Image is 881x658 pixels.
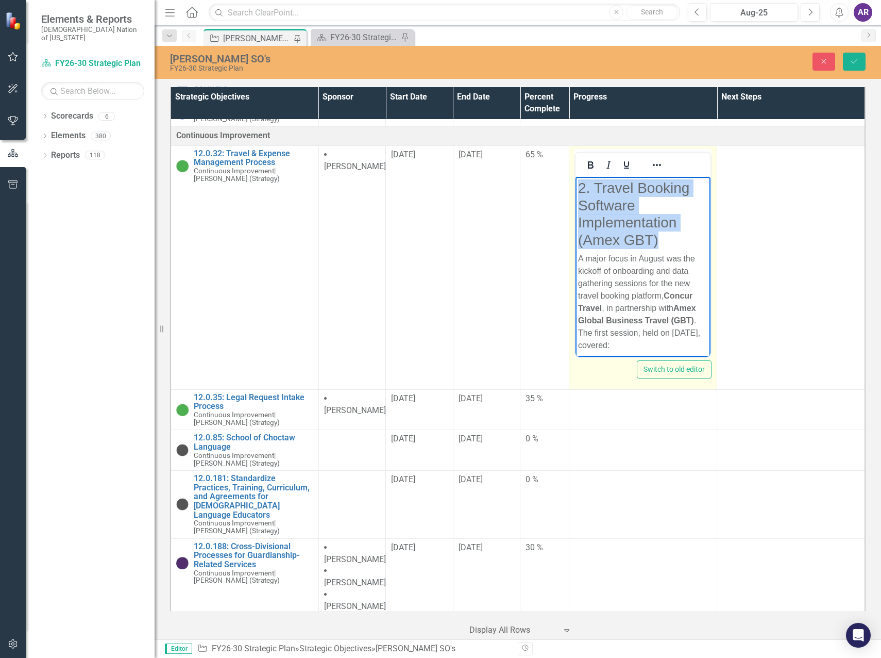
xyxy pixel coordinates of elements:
[274,410,276,419] span: |
[176,160,189,172] img: CI Action Plan Approved/In Progress
[582,158,599,172] button: Bold
[165,644,192,654] span: Editor
[526,149,564,161] div: 65 %
[194,542,313,569] a: 12.0.188: Cross-Divisional Processes for Guardianship-Related Services
[313,31,398,44] a: FY26-30 Strategic Plan
[170,64,558,72] div: FY26-30 Strategic Plan
[274,167,276,175] span: |
[194,569,313,585] small: [PERSON_NAME] (Strategy)
[51,130,86,142] a: Elements
[5,12,23,30] img: ClearPoint Strategy
[98,112,115,121] div: 6
[324,161,386,171] span: [PERSON_NAME]
[194,167,274,175] span: Continuous Improvement
[648,158,666,172] button: Reveal or hide additional toolbar items
[51,110,93,122] a: Scorecards
[274,569,276,577] span: |
[194,410,274,419] span: Continuous Improvement
[459,434,483,443] span: [DATE]
[197,643,510,655] div: » »
[51,150,80,161] a: Reports
[194,452,313,467] small: [PERSON_NAME] (Strategy)
[194,167,313,183] small: [PERSON_NAME] (Strategy)
[41,25,144,42] small: [DEMOGRAPHIC_DATA] Nation of [US_STATE]
[714,7,794,19] div: Aug-25
[637,360,711,379] button: Switch to old editor
[324,405,386,415] span: [PERSON_NAME]
[209,4,680,22] input: Search ClearPoint...
[854,3,872,22] button: AR
[391,434,415,443] span: [DATE]
[176,557,189,569] img: CI In Progress
[176,498,189,511] img: CI Upcoming
[330,31,398,44] div: FY26-30 Strategic Plan
[194,433,313,451] a: 12.0.85: School of Choctaw Language
[91,131,111,140] div: 380
[176,404,189,416] img: CI Action Plan Approved/In Progress
[41,58,144,70] a: FY26-30 Strategic Plan
[85,151,105,160] div: 118
[846,623,871,648] div: Open Intercom Messenger
[575,177,710,357] iframe: Rich Text Area
[376,644,455,653] div: [PERSON_NAME] SO's
[324,554,386,564] span: [PERSON_NAME]
[526,433,564,445] div: 0 %
[641,8,663,16] span: Search
[618,158,635,172] button: Underline
[194,519,313,535] small: [PERSON_NAME] (Strategy)
[391,150,415,159] span: [DATE]
[41,82,144,100] input: Search Below...
[324,578,386,587] span: [PERSON_NAME]
[526,542,564,554] div: 30 %
[223,32,291,45] div: [PERSON_NAME] SO's
[391,393,415,403] span: [DATE]
[459,150,483,159] span: [DATE]
[170,53,558,64] div: [PERSON_NAME] SO's
[391,542,415,552] span: [DATE]
[194,474,313,519] a: 12.0.181: Standardize Practices, Training, Curriculum, and Agreements for [DEMOGRAPHIC_DATA] Lang...
[194,149,313,167] a: 12.0.32: Travel & Expense Management Process
[600,158,617,172] button: Italic
[176,130,270,140] span: Continuous Improvement
[459,393,483,403] span: [DATE]
[194,411,313,426] small: [PERSON_NAME] (Strategy)
[194,451,274,459] span: Continuous Improvement
[391,474,415,484] span: [DATE]
[526,474,564,486] div: 0 %
[626,5,677,20] button: Search
[194,393,313,411] a: 12.0.35: Legal Request Intake Process
[526,393,564,405] div: 35 %
[459,474,483,484] span: [DATE]
[274,451,276,459] span: |
[710,3,798,22] button: Aug-25
[41,13,144,25] span: Elements & Reports
[194,519,274,527] span: Continuous Improvement
[176,444,189,456] img: CI Upcoming
[324,601,386,611] span: [PERSON_NAME]
[459,542,483,552] span: [DATE]
[299,644,371,653] a: Strategic Objectives
[212,644,295,653] a: FY26-30 Strategic Plan
[194,569,274,577] span: Continuous Improvement
[274,519,276,527] span: |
